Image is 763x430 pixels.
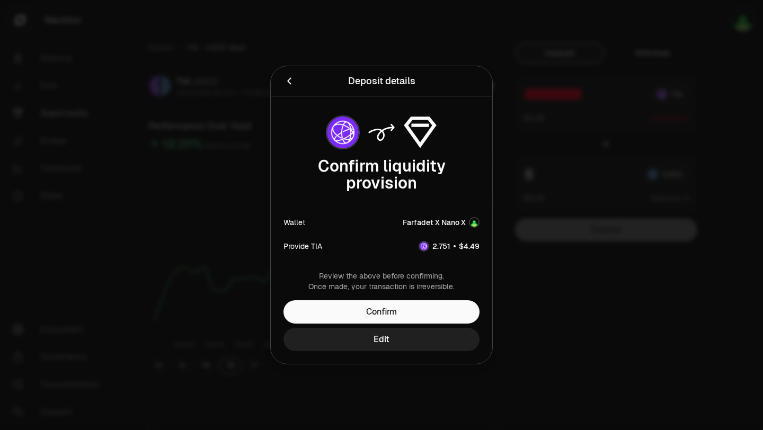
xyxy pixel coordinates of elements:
[283,271,480,292] div: Review the above before confirming. Once made, your transaction is irreversible.
[283,241,322,252] div: Provide TIA
[283,74,295,88] button: Back
[470,218,478,227] img: Account Image
[420,242,428,250] img: TIA Logo
[283,300,480,324] button: Confirm
[283,217,305,228] div: Wallet
[348,74,415,88] div: Deposit details
[327,117,359,148] img: TIA Logo
[283,158,480,192] div: Confirm liquidity provision
[283,328,480,351] button: Edit
[403,217,480,228] button: Farfadet X Nano XAccount Image
[403,217,466,228] div: Farfadet X Nano X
